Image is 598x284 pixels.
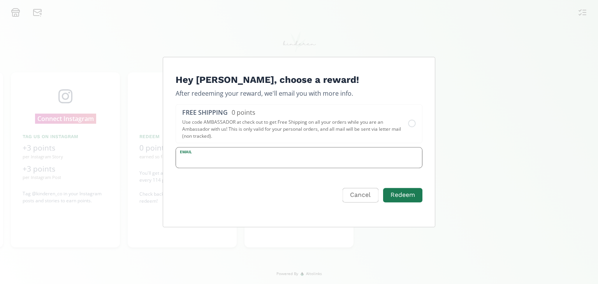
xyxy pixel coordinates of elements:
[383,188,422,202] button: Redeem
[176,89,422,98] p: After redeeming your reward, we'll email you with more info.
[176,74,422,86] h4: Hey [PERSON_NAME], choose a reward!
[182,108,228,117] div: FREE SHIPPING
[163,57,435,227] div: Edit Program
[232,108,255,117] div: 0 points
[343,188,378,202] button: Cancel
[182,119,405,140] div: Use code AMBASSADOR at check out to get Free Shipping on all your orders while you are an Ambassa...
[176,147,414,155] label: Email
